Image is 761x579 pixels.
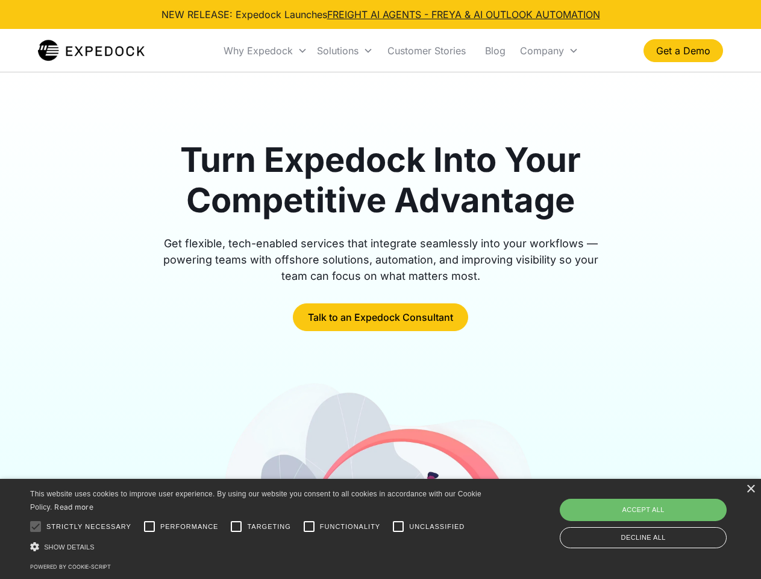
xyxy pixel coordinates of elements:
[44,543,95,551] span: Show details
[161,7,600,22] div: NEW RELEASE: Expedock Launches
[312,30,378,71] div: Solutions
[46,522,131,532] span: Strictly necessary
[160,522,219,532] span: Performance
[30,490,481,512] span: This website uses cookies to improve user experience. By using our website you consent to all coo...
[520,45,564,57] div: Company
[219,30,312,71] div: Why Expedock
[644,39,723,62] a: Get a Demo
[378,30,475,71] a: Customer Stories
[327,8,600,21] a: FREIGHT AI AGENTS - FREYA & AI OUTLOOK AUTOMATION
[30,563,111,570] a: Powered by cookie-script
[409,522,465,532] span: Unclassified
[560,449,761,579] iframe: Chat Widget
[293,303,468,331] a: Talk to an Expedock Consultant
[515,30,583,71] div: Company
[149,235,612,284] div: Get flexible, tech-enabled services that integrate seamlessly into your workflows — powering team...
[38,39,145,63] a: home
[149,140,612,221] h1: Turn Expedock Into Your Competitive Advantage
[54,502,93,511] a: Read more
[475,30,515,71] a: Blog
[247,522,290,532] span: Targeting
[38,39,145,63] img: Expedock Logo
[317,45,359,57] div: Solutions
[320,522,380,532] span: Functionality
[30,540,486,553] div: Show details
[224,45,293,57] div: Why Expedock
